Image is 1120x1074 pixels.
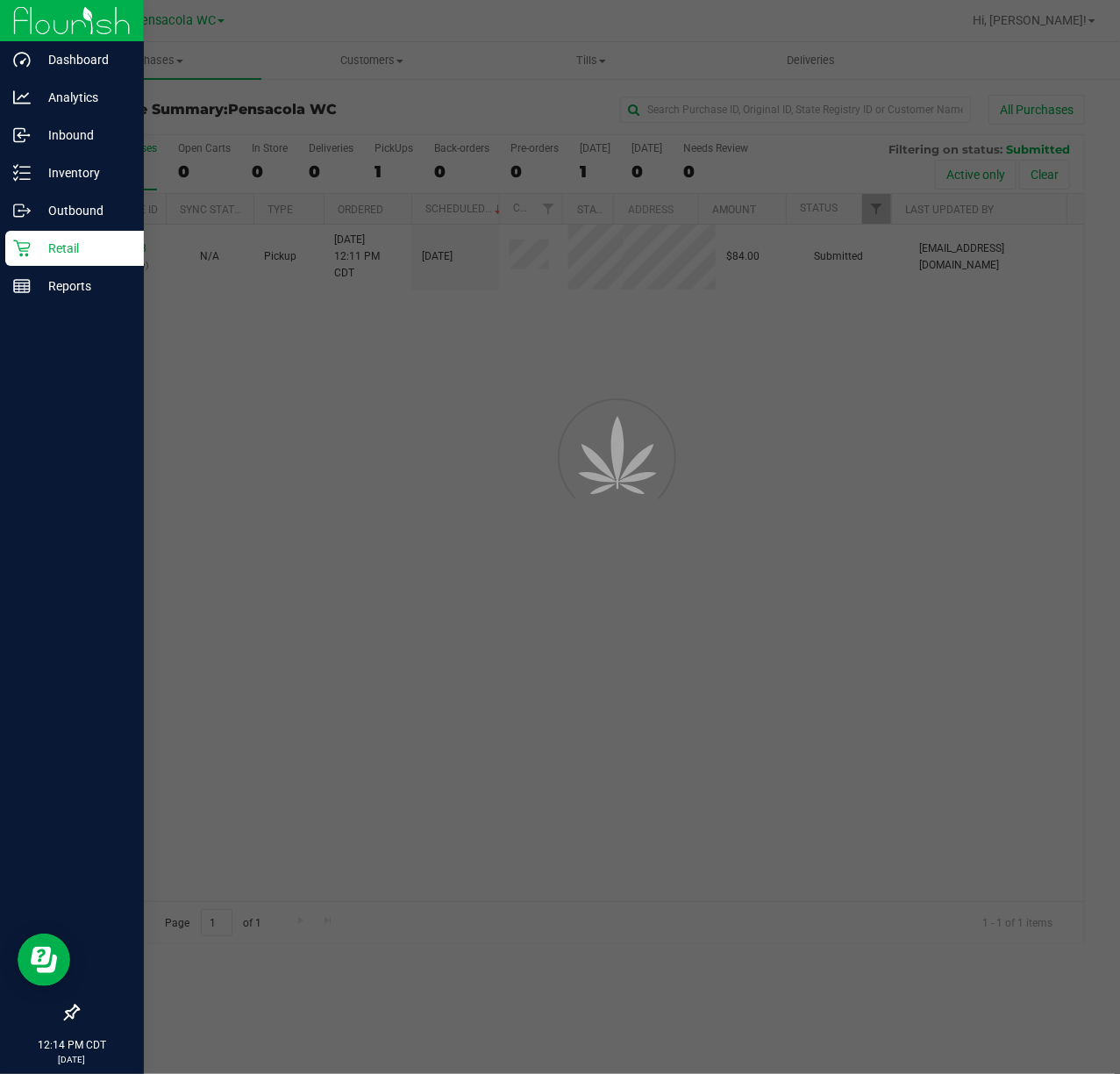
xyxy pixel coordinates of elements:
[13,51,31,68] inline-svg: Dashboard
[13,277,31,295] inline-svg: Reports
[31,125,136,146] p: Inbound
[31,276,136,297] p: Reports
[31,200,136,221] p: Outbound
[18,934,70,986] iframe: Resource center
[13,164,31,182] inline-svg: Inventory
[8,1053,136,1066] p: [DATE]
[13,240,31,257] inline-svg: Retail
[13,126,31,144] inline-svg: Inbound
[13,89,31,106] inline-svg: Analytics
[31,238,136,259] p: Retail
[13,202,31,219] inline-svg: Outbound
[31,87,136,108] p: Analytics
[8,1037,136,1053] p: 12:14 PM CDT
[31,162,136,183] p: Inventory
[31,49,136,70] p: Dashboard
